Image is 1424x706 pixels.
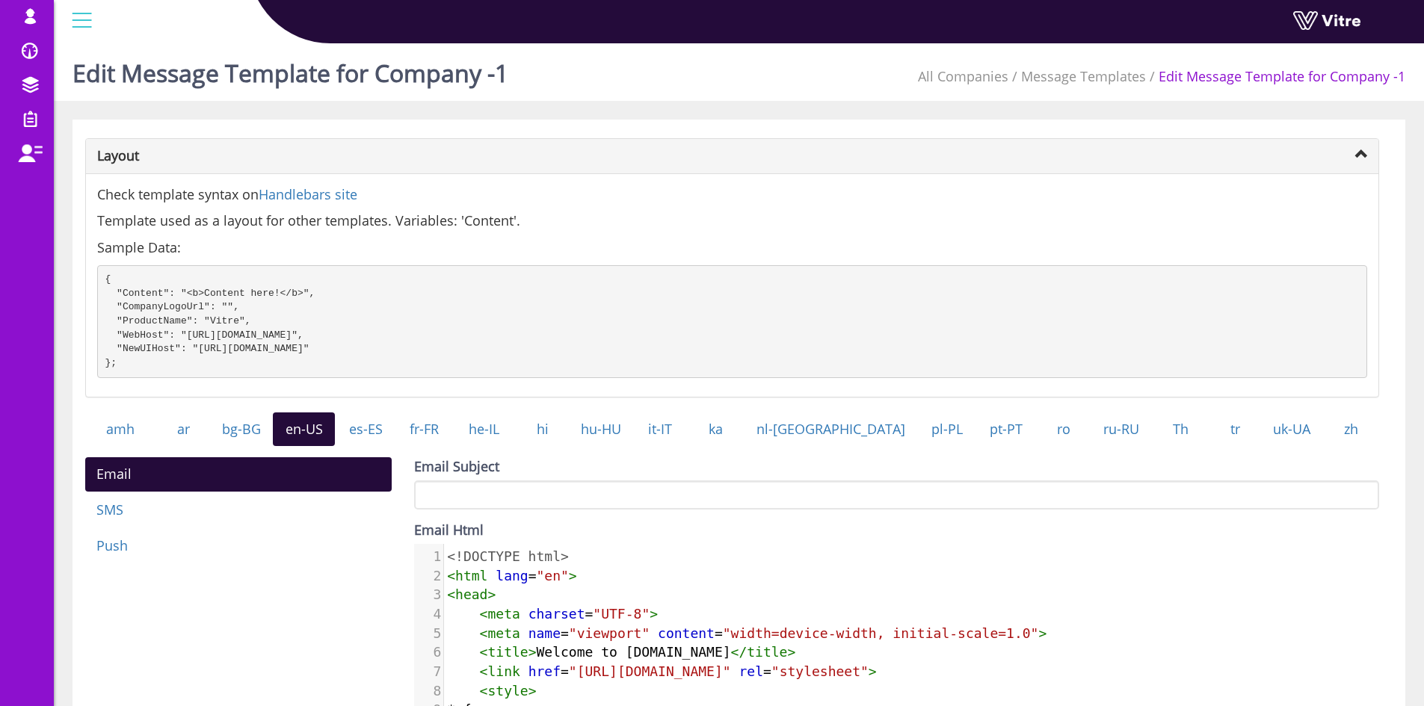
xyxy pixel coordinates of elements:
li: Edit Message Template for Company -1 [1146,67,1405,87]
a: tr [1209,412,1261,447]
a: ka [687,412,743,447]
div: 1 [414,547,443,566]
span: rel [739,663,763,679]
span: = = [447,663,877,679]
span: > [569,568,577,583]
a: en-US [273,412,335,447]
a: pl-PL [918,412,976,447]
a: hu-HU [570,412,632,447]
span: "UTF-8" [593,606,650,622]
span: < [480,606,488,622]
span: > [528,644,537,660]
span: </ [731,644,748,660]
a: pt-PT [976,412,1035,447]
span: "stylesheet" [771,663,869,679]
span: < [480,663,488,679]
span: < [447,586,455,602]
span: href [528,663,561,679]
span: > [869,663,877,679]
p: Sample Data: [97,238,1367,258]
span: meta [487,625,520,641]
span: "width=device-width, initial-scale=1.0" [723,625,1039,641]
span: > [487,586,496,602]
span: title [747,644,787,660]
span: Welcome to [DOMAIN_NAME] [447,644,795,660]
div: 8 [414,681,443,701]
span: head [455,586,487,602]
div: 2 [414,566,443,586]
a: it-IT [632,412,687,447]
div: 4 [414,604,443,624]
a: bg-BG [211,412,273,447]
span: > [650,606,658,622]
span: lang [496,568,528,583]
div: 7 [414,662,443,681]
label: Email Html [414,521,484,540]
span: meta [487,606,520,622]
span: > [787,644,795,660]
a: uk-UA [1261,412,1322,447]
span: charset [528,606,585,622]
a: amh [85,412,155,447]
span: < [480,644,488,660]
span: > [528,683,537,699]
div: 6 [414,642,443,662]
span: = [447,568,577,583]
li: All Companies [918,67,1008,87]
a: he-IL [453,412,515,447]
span: "en" [537,568,569,583]
a: hi [515,412,569,447]
p: Check template syntax on [97,185,1367,205]
a: ro [1036,412,1091,447]
pre: { "Content": "<b>Content here!</b>", "CompanyLogoUrl": "", "ProductName": "Vitre", "WebHost": "[U... [97,265,1367,378]
a: nl-[GEOGRAPHIC_DATA] [744,412,918,447]
span: = = [447,625,1047,641]
span: "viewport" [569,625,650,641]
a: Message Templates [1021,67,1146,85]
span: > [1038,625,1047,641]
a: Push [85,529,392,563]
span: < [447,568,455,583]
span: <!DOCTYPE html> [447,548,569,564]
a: Handlebars site [259,185,357,203]
a: zh [1323,412,1379,447]
p: Template used as a layout for other templates. Variables: 'Content'. [97,211,1367,231]
span: style [487,683,528,699]
div: 3 [414,585,443,604]
span: = [447,606,658,622]
div: 5 [414,624,443,643]
span: link [487,663,520,679]
a: ru-RU [1091,412,1151,447]
strong: Layout [97,146,139,164]
span: < [480,683,488,699]
span: html [455,568,487,583]
span: < [480,625,488,641]
a: ar [155,412,210,447]
a: fr-FR [396,412,453,447]
a: es-ES [335,412,395,447]
a: SMS [85,493,392,527]
span: title [487,644,528,660]
label: Email Subject [414,457,499,477]
a: Th [1152,412,1209,447]
h1: Edit Message Template for Company -1 [73,37,508,101]
a: Email [85,457,392,492]
span: "[URL][DOMAIN_NAME]" [569,663,731,679]
span: content [658,625,715,641]
span: name [528,625,561,641]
